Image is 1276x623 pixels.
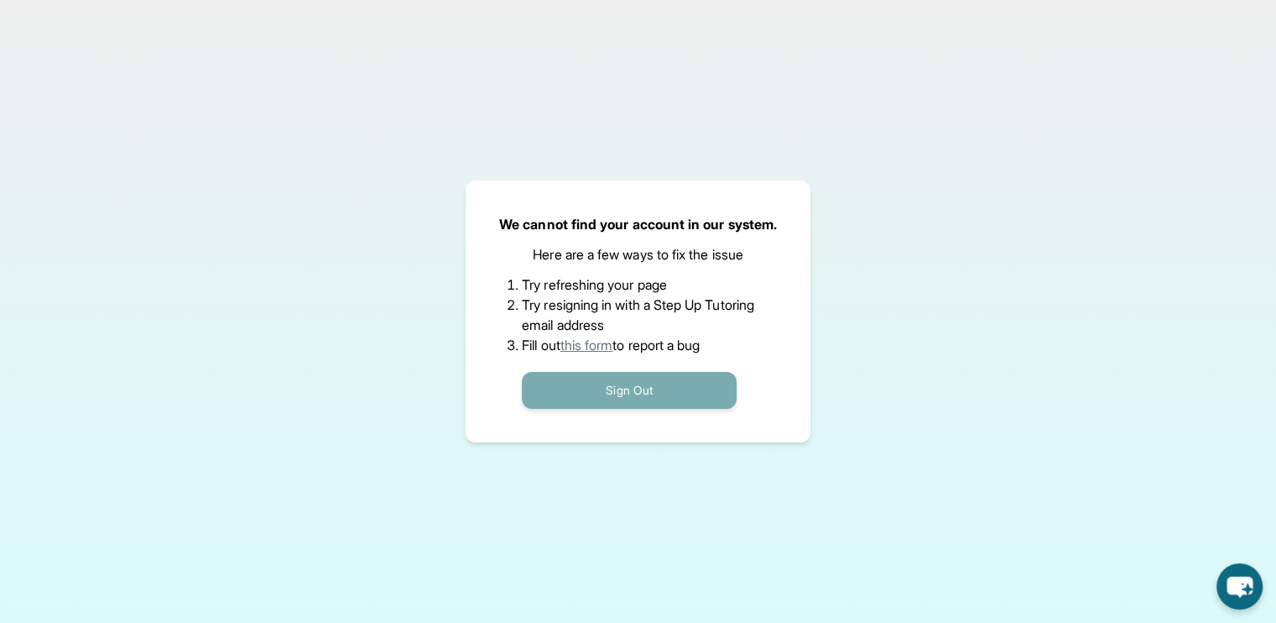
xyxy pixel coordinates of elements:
p: We cannot find your account in our system. [499,214,777,234]
li: Fill out to report a bug [522,335,754,355]
li: Try resigning in with a Step Up Tutoring email address [522,295,754,335]
p: Here are a few ways to fix the issue [533,244,743,264]
a: Sign Out [522,381,737,398]
li: Try refreshing your page [522,275,754,295]
button: Sign Out [522,372,737,409]
a: this form [560,337,613,353]
button: chat-button [1216,563,1263,610]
